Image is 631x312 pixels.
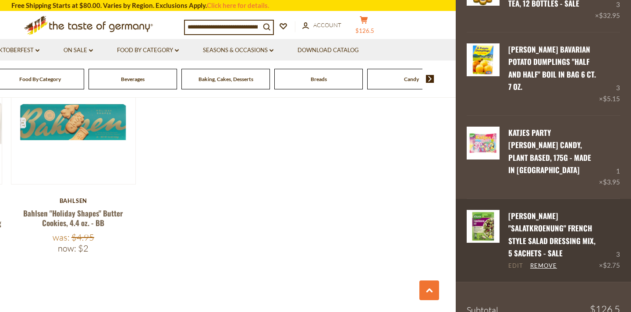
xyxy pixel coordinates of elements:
[467,43,500,76] img: Dr. Knoll Bavarian Potato Dumplings "Half and Half" Boil in Bag 6 ct. 7 oz.
[78,243,89,254] span: $2
[599,127,620,188] div: 1 ×
[603,261,620,269] span: $2.75
[426,75,434,83] img: next arrow
[467,43,500,104] a: Dr. Knoll Bavarian Potato Dumplings "Half and Half" Boil in Bag 6 ct. 7 oz.
[71,232,94,243] span: $4.95
[207,1,269,9] a: Click here for details.
[313,21,341,28] span: Account
[508,44,596,92] a: [PERSON_NAME] Bavarian Potato Dumplings "Half and Half" Boil in Bag 6 ct. 7 oz.
[203,46,273,55] a: Seasons & Occasions
[603,178,620,186] span: $3.95
[467,210,500,243] img: Knorr "Salatkroenung" French Style Salad Dressing Mix, 5 sachets - SALE
[19,76,61,82] a: Food By Category
[199,76,253,82] a: Baking, Cakes, Desserts
[508,262,523,270] a: Edit
[351,16,377,38] button: $126.5
[58,243,76,254] label: Now:
[467,127,500,188] a: Katjes Party Fred Gummy Candy
[599,210,620,271] div: 3 ×
[467,210,500,271] a: Knorr "Salatkroenung" French Style Salad Dressing Mix, 5 sachets - SALE
[302,21,341,30] a: Account
[11,60,135,184] img: Bahlsen "Holiday Shapes" Butter Cookies, 4.4 oz. - BB
[467,127,500,160] img: Katjes Party Fred Gummy Candy
[23,208,123,228] a: Bahlsen "Holiday Shapes" Butter Cookies, 4.4 oz. - BB
[53,232,70,243] label: Was:
[311,76,327,82] a: Breads
[11,197,136,204] div: Bahlsen
[508,127,591,175] a: Katjes Party [PERSON_NAME] Candy, Plant Based, 175g - Made in [GEOGRAPHIC_DATA]
[530,262,557,270] a: Remove
[404,76,419,82] a: Candy
[599,11,620,19] span: $32.95
[121,76,145,82] a: Beverages
[117,46,179,55] a: Food By Category
[298,46,359,55] a: Download Catalog
[355,27,374,34] span: $126.5
[603,95,620,103] span: $5.15
[599,43,620,104] div: 3 ×
[64,46,93,55] a: On Sale
[508,210,596,259] a: [PERSON_NAME] "Salatkroenung" French Style Salad Dressing Mix, 5 sachets - SALE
